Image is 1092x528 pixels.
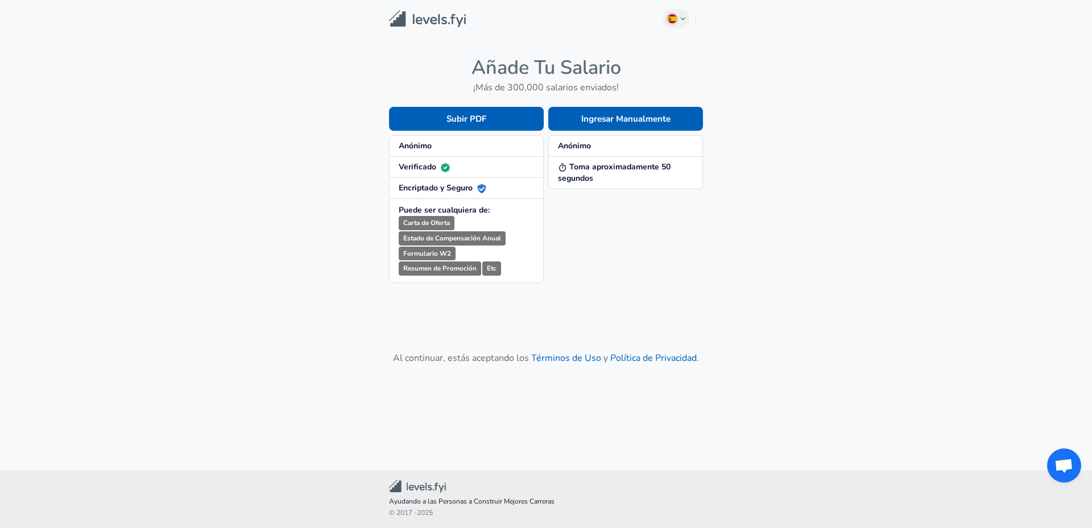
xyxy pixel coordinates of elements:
[558,140,591,151] strong: Anónimo
[399,216,454,230] small: Carta de Oferta
[399,161,450,172] strong: Verificado
[399,247,456,261] small: Formulario W2
[399,231,506,246] small: Estado de Compensación Anual
[399,140,432,151] strong: Anónimo
[399,261,481,276] small: Resumen de Promoción
[389,496,703,508] span: Ayudando a las Personas a Construir Mejores Carreras
[389,480,446,493] img: Comunidad Levels.fyi
[663,9,690,28] button: Spanish
[668,14,677,23] img: Spanish
[399,182,486,193] strong: Encriptado y Seguro
[389,10,466,28] img: Levels.fyi
[531,352,601,364] a: Términos de Uso
[482,261,501,276] small: Etc
[389,56,703,80] h4: Añade Tu Salario
[389,508,703,519] span: © 2017 - 2025
[399,205,490,215] strong: Puede ser cualquiera de:
[558,161,671,184] strong: Toma aproximadamente 50 segundos
[389,107,544,131] button: Subir PDF
[1047,448,1081,483] div: Chat abierto
[389,80,703,95] h6: ¡Más de 300,000 salarios enviados!
[548,107,703,131] button: Ingresar Manualmente
[610,352,697,364] a: Política de Privacidad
